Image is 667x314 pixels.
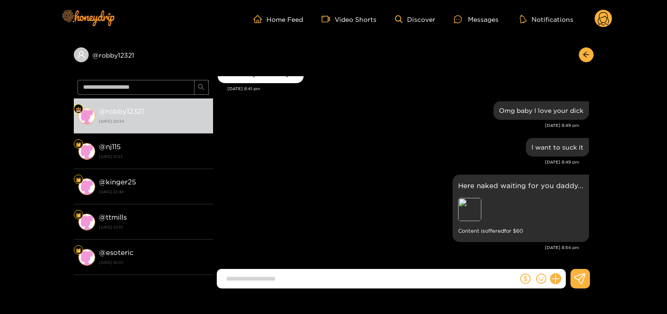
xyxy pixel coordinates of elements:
[74,47,213,62] div: @robby12321
[526,138,589,157] div: Aug. 23, 8:49 pm
[253,15,303,23] a: Home Feed
[579,47,594,62] button: arrow-left
[453,175,589,242] div: Aug. 23, 8:54 pm
[322,15,376,23] a: Video Shorts
[218,244,579,251] div: [DATE] 8:54 pm
[198,84,205,92] span: search
[78,249,95,266] img: conversation
[78,143,95,160] img: conversation
[499,107,583,114] div: Omg baby I love your dick
[531,144,583,151] div: I want to suck it
[253,15,266,23] span: home
[454,14,499,25] div: Messages
[76,177,81,183] img: Fan Level
[493,101,589,120] div: Aug. 23, 8:49 pm
[536,274,546,284] span: smile
[458,226,583,236] small: Content is offered for $ 60
[78,108,95,124] img: conversation
[520,274,531,284] span: dollar
[322,15,335,23] span: video-camera
[99,258,208,267] strong: [DATE] 10:03
[218,122,579,129] div: [DATE] 8:49 pm
[99,249,134,256] strong: @ esoteric
[99,223,208,231] strong: [DATE] 23:10
[99,213,127,221] strong: @ ttmills
[99,188,208,196] strong: [DATE] 22:48
[78,178,95,195] img: conversation
[76,142,81,147] img: Fan Level
[99,178,136,186] strong: @ kinger25
[518,272,532,286] button: dollar
[76,106,81,112] img: Fan Level
[458,180,583,191] p: Here naked waiting for you daddy...
[99,143,121,150] strong: @ nj115
[517,14,576,24] button: Notifications
[227,85,589,92] div: [DATE] 8:41 pm
[218,159,579,165] div: [DATE] 8:49 pm
[99,117,208,125] strong: [DATE] 20:54
[78,214,95,230] img: conversation
[194,80,209,95] button: search
[77,51,85,59] span: user
[99,107,144,115] strong: @ robby12321
[99,152,208,161] strong: [DATE] 12:53
[76,212,81,218] img: Fan Level
[583,51,589,59] span: arrow-left
[395,15,435,23] a: Discover
[76,248,81,253] img: Fan Level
